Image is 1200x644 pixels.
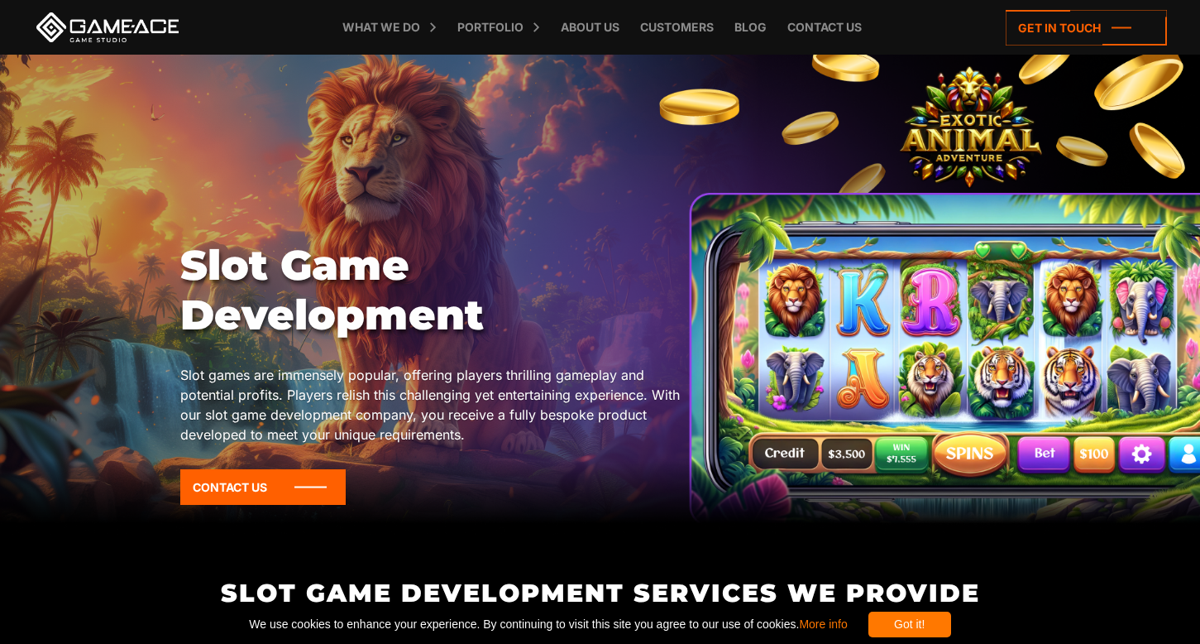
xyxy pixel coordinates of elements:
h2: Slot Game Development Services We Provide [160,579,1040,607]
a: Get in touch [1006,10,1167,46]
a: More info [799,618,847,631]
h1: Slot Game Development [180,241,684,340]
span: We use cookies to enhance your experience. By continuing to visit this site you agree to our use ... [249,612,847,637]
a: Contact Us [180,469,346,505]
div: Got it! [868,612,951,637]
p: Slot games are immensely popular, offering players thrilling gameplay and potential profits. Play... [180,365,684,445]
